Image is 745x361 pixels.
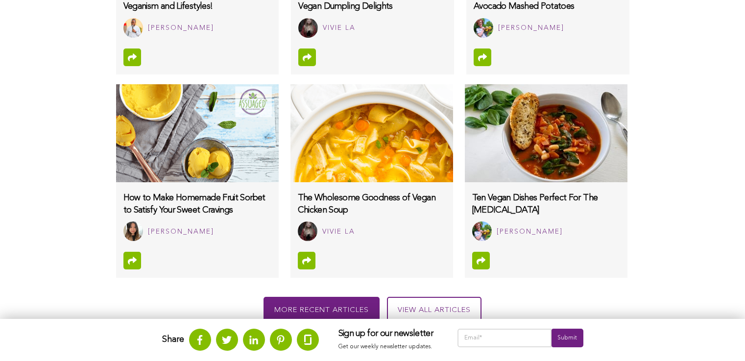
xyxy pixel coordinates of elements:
h3: How to Make Homemade Fruit Sorbet to Satisfy Your Sweet Cravings [123,192,271,217]
a: Ten Vegan Dishes Perfect For The [MEDICAL_DATA] Rachel Thomas [PERSON_NAME] [465,182,627,248]
img: the-wholesome-goodness-of-vegan-chicken-soup [290,84,453,182]
div: Vivie La [323,22,356,34]
img: Rachel Thomas [474,18,493,38]
div: Vivie La [322,226,355,238]
p: Get our weekly newsletter updates. [338,341,438,352]
h3: Ten Vegan Dishes Perfect For The [MEDICAL_DATA] [472,192,620,217]
input: Email* [457,329,552,347]
img: Vivie La [298,221,317,241]
div: [PERSON_NAME] [498,22,564,34]
a: View all articles [387,297,481,324]
h3: Vegan Dumpling Delights [298,0,446,13]
strong: Share [162,335,184,344]
div: [PERSON_NAME] [497,226,563,238]
a: How to Make Homemade Fruit Sorbet to Satisfy Your Sweet Cravings Amy Kim [PERSON_NAME] [116,182,279,248]
div: [PERSON_NAME] [148,226,214,238]
h3: The Wholesome Goodness of Vegan Chicken Soup [298,192,446,217]
img: Amy Kim [123,221,143,241]
div: [PERSON_NAME] [148,22,214,34]
div: More recent articles [264,297,380,324]
img: Vivie La [298,18,318,38]
input: Submit [552,329,583,347]
h3: Avocado Mashed Potatoes [474,0,622,13]
img: glassdoor.svg [304,335,312,345]
h3: Veganism and Lifestyles! [123,0,271,13]
img: Rachel Thomas [472,221,492,241]
h3: Sign up for our newsletter [338,329,438,339]
iframe: Chat Widget [696,314,745,361]
img: Bishop Chukwu [123,18,143,38]
a: The Wholesome Goodness of Vegan Chicken Soup Vivie La Vivie La [290,182,453,248]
